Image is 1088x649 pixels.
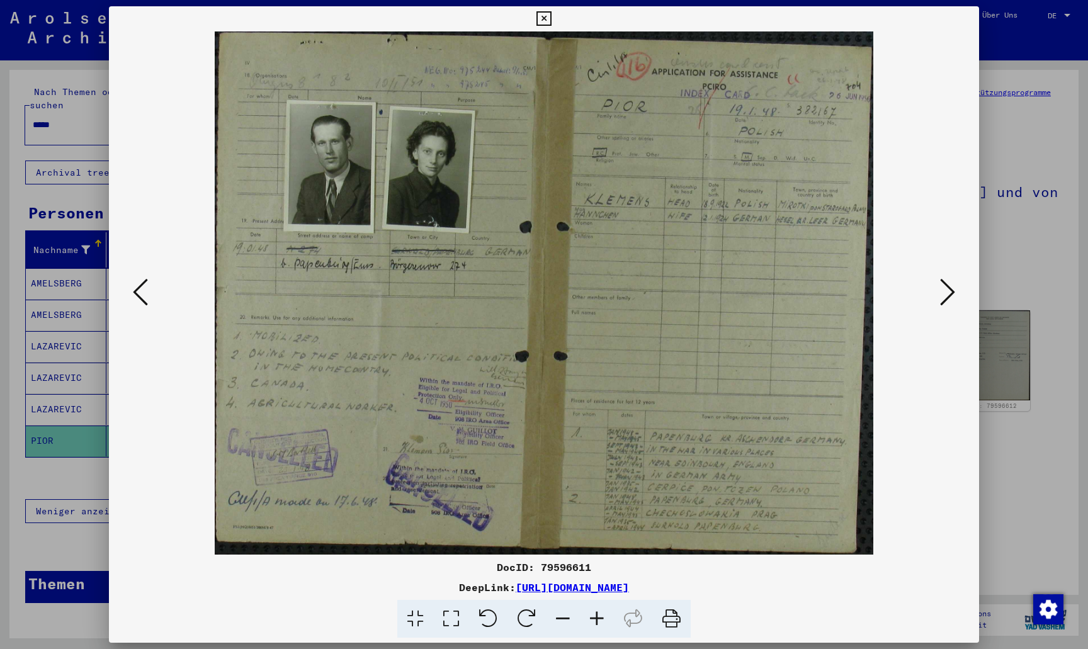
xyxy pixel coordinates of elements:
div: DeepLink: [109,580,979,595]
img: 001.jpg [152,31,936,555]
img: Zustimmung ändern [1033,594,1063,624]
div: DocID: 79596611 [109,560,979,575]
a: [URL][DOMAIN_NAME] [516,581,629,594]
div: Zustimmung ändern [1033,594,1063,624]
